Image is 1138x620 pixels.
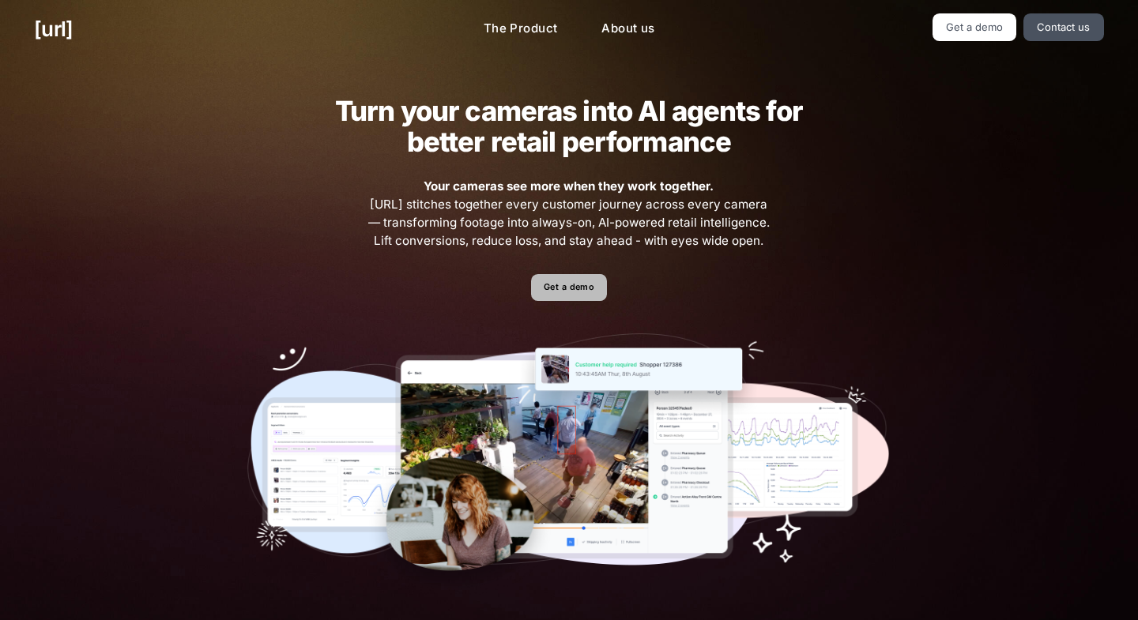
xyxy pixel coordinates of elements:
[311,96,827,157] h2: Turn your cameras into AI agents for better retail performance
[247,333,891,595] img: Our tools
[424,178,714,194] strong: Your cameras see more when they work together.
[531,274,606,302] a: Get a demo
[589,13,667,44] a: About us
[471,13,571,44] a: The Product
[366,178,772,250] span: [URL] stitches together every customer journey across every camera — transforming footage into al...
[1023,13,1104,41] a: Contact us
[933,13,1017,41] a: Get a demo
[34,13,73,44] a: [URL]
